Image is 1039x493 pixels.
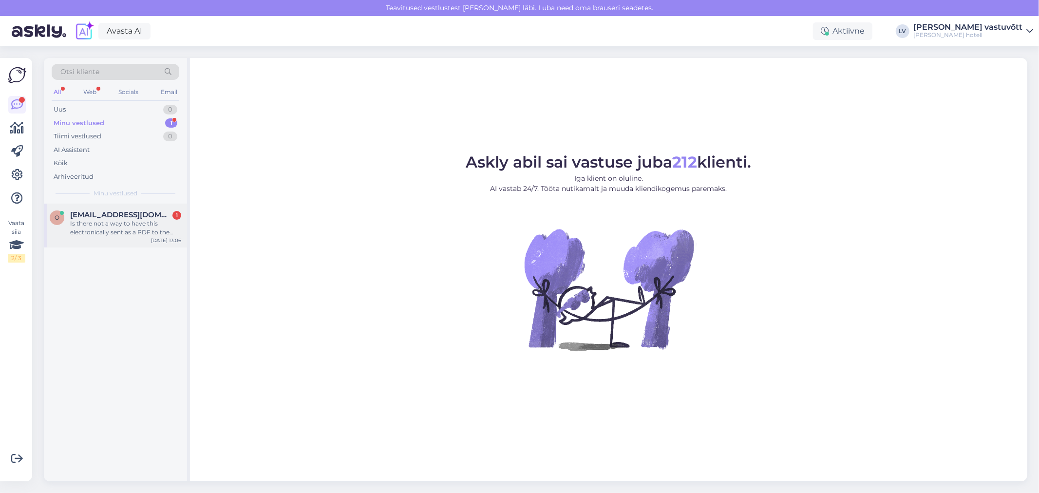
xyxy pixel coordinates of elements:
div: All [52,86,63,98]
div: 1 [165,118,177,128]
div: AI Assistent [54,145,90,155]
div: 2 / 3 [8,254,25,263]
div: Tiimi vestlused [54,132,101,141]
div: Uus [54,105,66,114]
span: office@i5invest.com [70,210,171,219]
b: 212 [673,152,698,171]
div: 0 [163,132,177,141]
span: Otsi kliente [60,67,99,77]
div: [PERSON_NAME] hotell [913,31,1022,39]
div: Socials [116,86,140,98]
div: Vaata siia [8,219,25,263]
div: [DATE] 13:06 [151,237,181,244]
div: Web [81,86,98,98]
img: Askly Logo [8,66,26,84]
p: Iga klient on oluline. AI vastab 24/7. Tööta nutikamalt ja muuda kliendikogemus paremaks. [466,173,752,194]
div: Is there not a way to have this electronically sent as a PDF to the email address that is on the ... [70,219,181,237]
div: Arhiveeritud [54,172,94,182]
div: LV [896,24,909,38]
div: 1 [172,211,181,220]
div: Aktiivne [813,22,872,40]
div: [PERSON_NAME] vastuvõtt [913,23,1022,31]
div: Email [159,86,179,98]
div: 0 [163,105,177,114]
span: Minu vestlused [94,189,137,198]
a: [PERSON_NAME] vastuvõtt[PERSON_NAME] hotell [913,23,1033,39]
a: Avasta AI [98,23,151,39]
img: No Chat active [521,202,697,377]
span: Askly abil sai vastuse juba klienti. [466,152,752,171]
div: Minu vestlused [54,118,104,128]
div: Kõik [54,158,68,168]
span: o [55,214,59,221]
img: explore-ai [74,21,94,41]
